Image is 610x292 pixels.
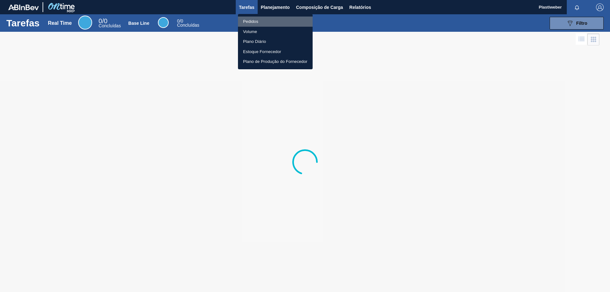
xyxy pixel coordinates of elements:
[238,47,313,57] a: Estoque Fornecedor
[238,27,313,37] a: Volume
[238,17,313,27] a: Pedidos
[238,37,313,47] a: Plano Diário
[238,57,313,67] a: Plano de Produção do Fornecedor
